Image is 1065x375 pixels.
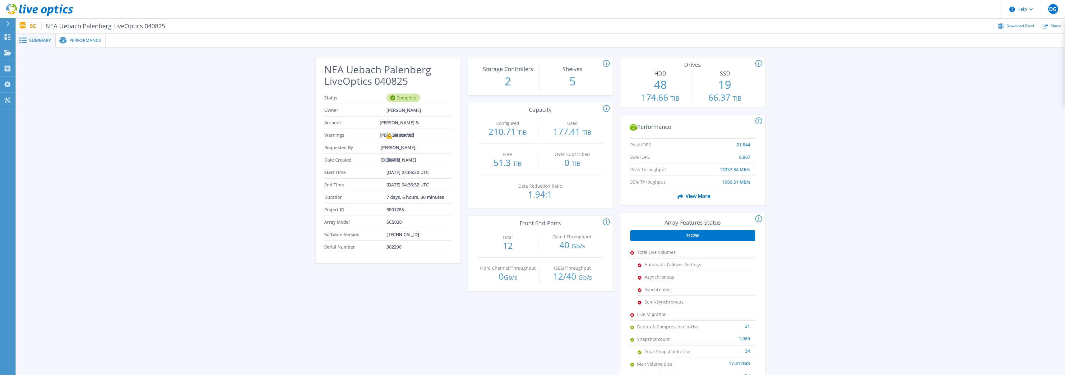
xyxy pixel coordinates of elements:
[630,219,755,226] h3: Array Features Status
[544,235,601,239] p: Rated Throughput
[544,266,601,270] p: iSCSI/Throughput
[582,128,591,137] span: TiB
[324,204,387,216] span: Project ID
[630,139,693,144] span: Peak IOPS
[645,271,707,283] span: Asynchronous
[479,152,536,157] p: Free
[630,176,693,182] span: 95% Throughput
[630,93,690,103] p: 174.66
[513,159,522,168] span: TiB
[29,38,51,43] span: Summary
[722,176,750,182] span: 1000.51 MB/s
[686,233,699,238] span: 362296
[737,139,750,144] span: 21,844
[387,154,401,166] span: [DATE]
[30,22,165,30] p: SC
[324,228,387,240] span: Software Version
[510,190,570,199] p: 1.94:1
[645,296,707,308] span: Semi-Synchronous
[572,242,585,250] span: Gb/s
[324,241,387,253] span: Serial Number
[544,121,601,126] p: Used
[380,117,447,129] span: [PERSON_NAME] & [PERSON_NAME]
[630,70,690,77] h3: HDD
[699,321,750,327] div: 21
[720,163,750,169] span: 12257.84 MB/s
[479,235,536,240] p: Total
[324,117,380,129] span: Account
[324,216,387,228] span: Array Model
[733,94,742,103] span: TiB
[543,73,603,89] p: 5
[478,272,538,282] p: 0
[1051,24,1061,28] span: Share
[542,127,602,137] p: 177.41
[645,258,707,271] span: Automatic Failover Settings
[670,94,679,103] span: TiB
[675,190,710,202] span: View More
[542,240,602,250] p: 40
[387,204,404,216] span: 3001285
[543,272,603,282] p: 12 / 40
[695,93,755,103] p: 66.37
[637,333,699,345] span: Snapshot count
[578,273,592,281] span: Gb/s
[387,216,402,228] span: SC5020
[387,94,420,102] div: Complete
[387,191,444,203] span: 7 days, 6 hours, 30 minutes
[387,129,414,141] div: 0 detected
[699,358,750,364] div: 17,612 GiB
[637,246,699,258] span: Total Live Volumes
[387,228,419,240] span: [TECHNICAL_ID]
[479,121,536,126] p: Configured
[637,321,699,333] span: Dedup & Compression In-Use
[637,308,699,320] span: Live Migration
[324,104,387,116] span: Owner
[1049,7,1057,11] span: DG
[572,159,581,168] span: TiB
[478,127,538,137] p: 210.71
[1007,24,1034,28] span: Download Excel
[324,166,387,178] span: Start Time
[479,66,536,72] p: Storage Controllers
[387,166,429,178] span: [DATE] 22:06:30 UTC
[324,154,387,166] span: Date Created
[645,345,707,358] span: Total Snapshot In-Use
[544,66,601,72] p: Shelves
[707,345,750,352] div: 34
[504,273,517,281] span: Gb/s
[699,333,750,339] div: 1,089
[478,241,538,250] p: 12
[324,191,387,203] span: Duration
[630,151,693,157] span: 95% IOPS
[41,22,165,30] span: NEA Uebach Palenberg LiveOptics 040825
[324,64,451,87] h2: NEA Uebach Palenberg LiveOptics 040825
[630,77,690,93] p: 48
[695,70,755,77] h3: SSD
[630,124,756,131] h2: Performance
[645,283,707,295] span: Synchronous
[695,77,755,93] p: 19
[542,158,602,168] p: 0
[387,179,429,191] span: [DATE] 04:36:32 UTC
[69,38,101,43] span: Performance
[381,141,447,153] span: [PERSON_NAME], [DOMAIN_NAME]
[544,152,601,157] p: Over-Subscribed
[479,266,536,270] p: Fibre Channel/Throughput
[739,151,750,157] span: 8,867
[324,179,387,191] span: End Time
[387,241,401,253] span: 362296
[478,73,538,89] p: 2
[637,358,699,370] span: Max Volume Size
[324,141,380,153] span: Requested By
[512,184,569,188] p: Data Reduction Ratio
[324,129,387,141] span: Warnings
[478,158,538,168] p: 51.3
[387,104,421,116] span: [PERSON_NAME]
[630,163,693,169] span: Peak Throughput
[518,128,527,137] span: TiB
[324,92,387,104] span: Status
